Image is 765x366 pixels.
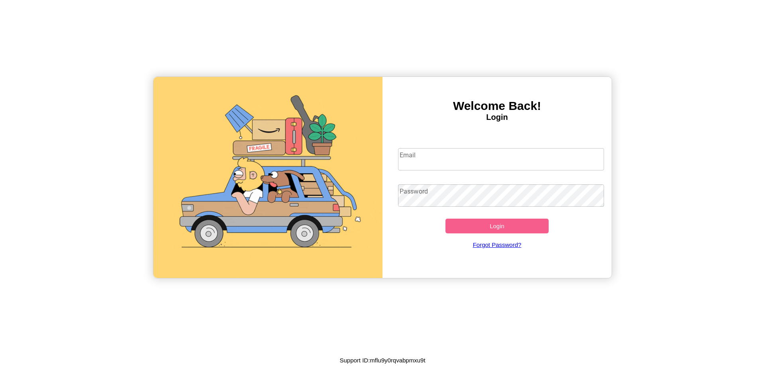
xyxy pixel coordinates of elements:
[382,99,612,113] h3: Welcome Back!
[339,355,425,366] p: Support ID: mflu9y0rqvabpmxu9t
[394,233,600,256] a: Forgot Password?
[382,113,612,122] h4: Login
[445,219,549,233] button: Login
[153,77,382,278] img: gif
